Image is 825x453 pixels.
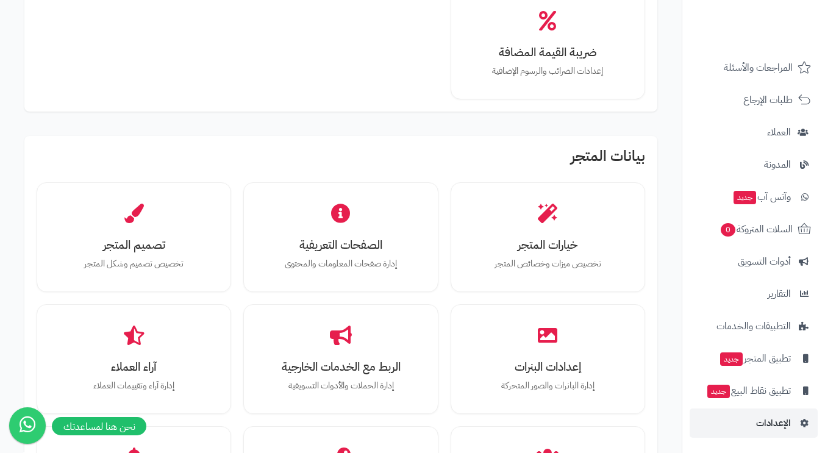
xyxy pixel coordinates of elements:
[690,85,818,115] a: طلبات الإرجاع
[724,59,793,76] span: المراجعات والأسئلة
[472,46,624,59] h3: ضريبة القيمة المضافة
[37,148,645,170] h2: بيانات المتجر
[472,257,624,271] p: تخصيص ميزات وخصائص المتجر
[472,238,624,251] h3: خيارات المتجر
[721,223,735,237] span: 0
[265,238,416,251] h3: الصفحات التعريفية
[756,415,791,432] span: الإعدادات
[460,191,636,283] a: خيارات المتجرتخصيص ميزات وخصائص المتجر
[706,382,791,399] span: تطبيق نقاط البيع
[690,53,818,82] a: المراجعات والأسئلة
[58,379,210,393] p: إدارة آراء وتقييمات العملاء
[690,344,818,373] a: تطبيق المتجرجديد
[690,376,818,405] a: تطبيق نقاط البيعجديد
[58,360,210,373] h3: آراء العملاء
[46,313,222,405] a: آراء العملاءإدارة آراء وتقييمات العملاء
[768,285,791,302] span: التقارير
[460,313,636,405] a: إعدادات البنراتإدارة البانرات والصور المتحركة
[690,118,818,147] a: العملاء
[58,257,210,271] p: تخصيص تصميم وشكل المتجر
[743,91,793,109] span: طلبات الإرجاع
[265,360,416,373] h3: الربط مع الخدمات الخارجية
[690,312,818,341] a: التطبيقات والخدمات
[738,253,791,270] span: أدوات التسويق
[734,191,756,204] span: جديد
[732,188,791,205] span: وآتس آب
[707,385,730,398] span: جديد
[764,156,791,173] span: المدونة
[720,221,793,238] span: السلات المتروكة
[252,191,429,283] a: الصفحات التعريفيةإدارة صفحات المعلومات والمحتوى
[690,215,818,244] a: السلات المتروكة0
[690,182,818,212] a: وآتس آبجديد
[690,408,818,438] a: الإعدادات
[472,379,624,393] p: إدارة البانرات والصور المتحركة
[265,257,416,271] p: إدارة صفحات المعلومات والمحتوى
[58,238,210,251] h3: تصميم المتجر
[767,124,791,141] span: العملاء
[690,247,818,276] a: أدوات التسويق
[690,150,818,179] a: المدونة
[46,191,222,283] a: تصميم المتجرتخصيص تصميم وشكل المتجر
[719,350,791,367] span: تطبيق المتجر
[472,65,624,78] p: إعدادات الضرائب والرسوم الإضافية
[252,313,429,405] a: الربط مع الخدمات الخارجيةإدارة الحملات والأدوات التسويقية
[720,352,743,366] span: جديد
[690,279,818,309] a: التقارير
[265,379,416,393] p: إدارة الحملات والأدوات التسويقية
[716,318,791,335] span: التطبيقات والخدمات
[472,360,624,373] h3: إعدادات البنرات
